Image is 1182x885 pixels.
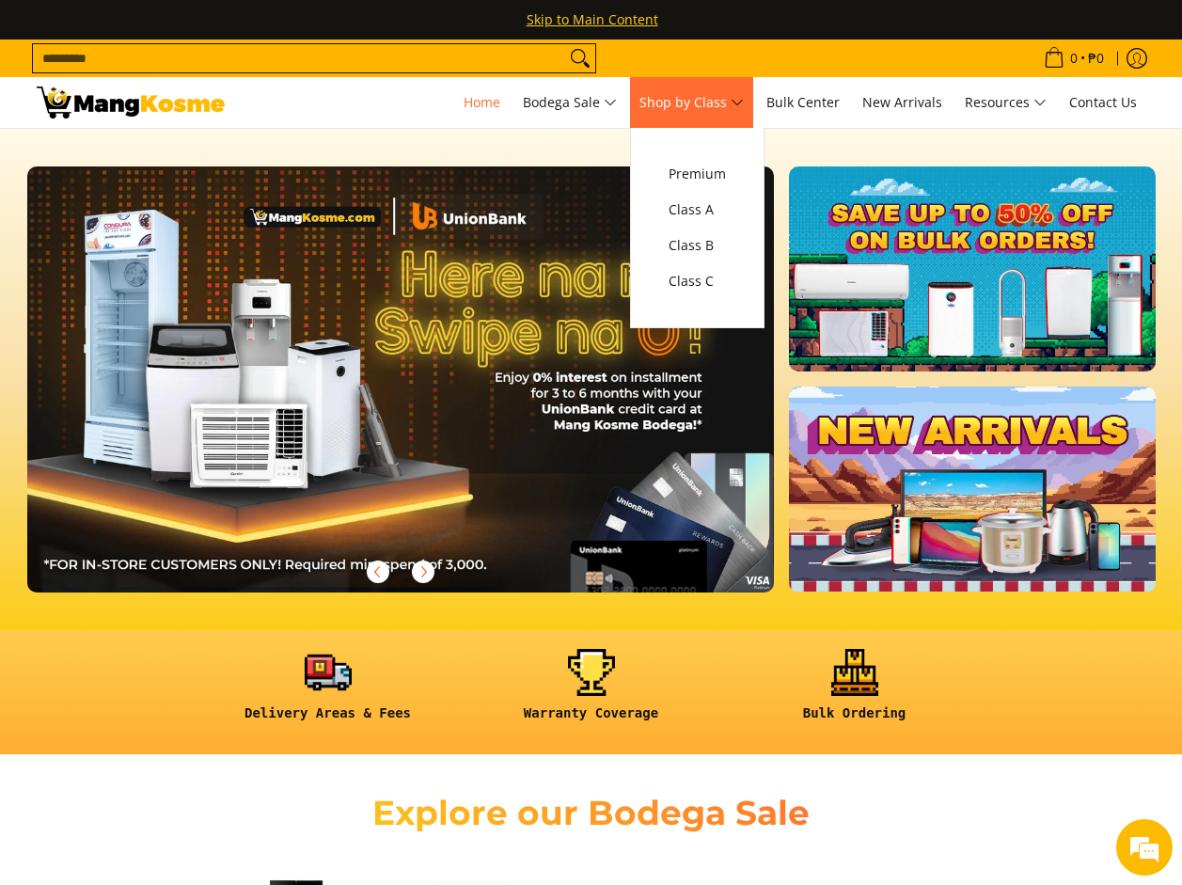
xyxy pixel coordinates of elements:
[659,192,735,228] a: Class A
[659,263,735,299] a: Class C
[1030,40,1118,77] a: Cart
[1069,93,1137,111] span: Contact Us
[766,93,840,111] span: Bulk Center
[965,91,1047,115] span: Resources
[669,163,726,186] span: Premium
[565,44,595,72] button: Search
[1118,40,1156,77] a: Log in
[206,649,450,736] a: <h6><strong>Delivery Areas & Fees</strong></h6>
[244,77,1146,128] nav: Main Menu
[27,40,1156,77] ul: Customer Navigation
[659,228,735,263] a: Class B
[669,234,726,258] span: Class B
[1067,52,1080,65] span: 0
[659,156,735,192] a: Premium
[757,77,849,128] a: Bulk Center
[513,77,626,128] a: Bodega Sale
[1060,77,1146,128] a: Contact Us
[357,551,399,593] button: Previous
[669,198,726,222] span: Class A
[862,93,942,111] span: New Arrivals
[1085,52,1107,65] span: ₱0
[464,93,500,111] span: Home
[454,77,510,128] a: Home
[523,91,617,115] span: Bodega Sale
[669,270,726,293] span: Class C
[630,77,753,128] a: Shop by Class
[37,87,225,119] img: Mang Kosme: Your Home Appliances Warehouse Sale Partner!
[733,649,977,736] a: <h6><strong>Bulk Ordering</strong></h6>
[98,105,316,130] div: Chat with us now
[319,792,864,834] h2: Explore our Bodega Sale
[639,91,744,115] span: Shop by Class
[1038,48,1110,69] span: •
[9,514,358,579] textarea: Type your message and hit 'Enter'
[308,9,354,55] div: Minimize live chat window
[402,551,444,593] button: Next
[469,649,714,736] a: <h6><strong>Warranty Coverage</strong></h6>
[853,77,952,128] a: New Arrivals
[955,77,1056,128] a: Resources
[109,237,260,427] span: We're online!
